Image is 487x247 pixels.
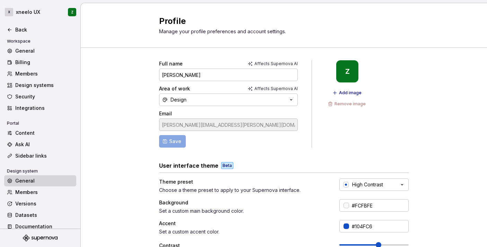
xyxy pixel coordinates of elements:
[4,210,76,221] a: Datasets
[15,130,73,136] div: Content
[15,70,73,77] div: Members
[159,60,183,67] label: Full name
[4,45,76,56] a: General
[159,110,172,117] label: Email
[15,105,73,112] div: Integrations
[15,223,73,230] div: Documentation
[15,212,73,219] div: Datasets
[4,150,76,161] a: Sidebar links
[15,177,73,184] div: General
[4,198,76,209] a: Versions
[4,68,76,79] a: Members
[221,162,233,169] div: Beta
[159,161,218,170] h3: User interface theme
[330,88,365,98] button: Add image
[1,5,79,20] button: Xxneelo UXZ
[339,178,409,191] button: High Contrast
[254,61,298,67] p: Affects Supernova AI
[339,90,362,96] span: Add image
[4,127,76,139] a: Content
[4,80,76,91] a: Design systems
[159,178,327,185] div: Theme preset
[4,221,76,232] a: Documentation
[4,139,76,150] a: Ask AI
[4,167,41,175] div: Design system
[15,189,73,196] div: Members
[15,93,73,100] div: Security
[4,103,76,114] a: Integrations
[349,199,409,212] input: #FFFFFF
[4,91,76,102] a: Security
[4,187,76,198] a: Members
[15,26,73,33] div: Back
[159,187,327,194] div: Choose a theme preset to apply to your Supernova interface.
[4,37,33,45] div: Workspace
[345,69,350,74] div: Z
[15,152,73,159] div: Sidebar links
[4,24,76,35] a: Back
[71,9,73,15] div: Z
[171,96,186,103] div: Design
[159,220,327,227] div: Accent
[4,175,76,186] a: General
[15,200,73,207] div: Versions
[15,141,73,148] div: Ask AI
[159,85,190,92] label: Area of work
[254,86,298,91] p: Affects Supernova AI
[5,8,13,16] div: X
[159,28,286,34] span: Manage your profile preferences and account settings.
[15,47,73,54] div: General
[159,199,327,206] div: Background
[352,181,383,188] div: High Contrast
[23,235,58,241] svg: Supernova Logo
[4,57,76,68] a: Billing
[16,9,40,16] div: xneelo UX
[15,59,73,66] div: Billing
[159,208,327,214] div: Set a custom main background color.
[4,119,22,127] div: Portal
[15,82,73,89] div: Design systems
[159,16,400,27] h2: Profile
[159,228,327,235] div: Set a custom accent color.
[349,220,409,232] input: #104FC6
